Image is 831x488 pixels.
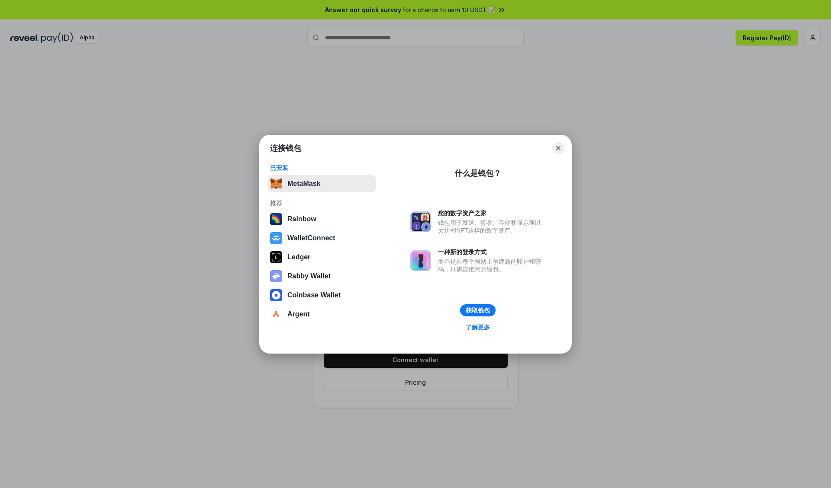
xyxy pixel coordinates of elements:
[270,251,282,263] img: svg+xml,%3Csvg%20xmlns%3D%22http%3A%2F%2Fwww.w3.org%2F2000%2Fsvg%22%20width%3D%2228%22%20height%3...
[270,178,282,190] img: svg+xml,%3Csvg%20fill%3D%22none%22%20height%3D%2233%22%20viewBox%3D%220%200%2035%2033%22%20width%...
[287,310,310,318] div: Argent
[287,272,331,280] div: Rabby Wallet
[460,304,496,316] button: 获取钱包
[267,249,376,266] button: Ledger
[287,234,335,242] div: WalletConnect
[438,209,545,217] div: 您的数字资产之家
[466,306,490,314] div: 获取钱包
[438,248,545,256] div: 一种新的登录方式
[270,199,374,207] div: 推荐
[410,250,431,271] img: svg+xml,%3Csvg%20xmlns%3D%22http%3A%2F%2Fwww.w3.org%2F2000%2Fsvg%22%20fill%3D%22none%22%20viewBox...
[270,270,282,282] img: svg+xml,%3Csvg%20xmlns%3D%22http%3A%2F%2Fwww.w3.org%2F2000%2Fsvg%22%20fill%3D%22none%22%20viewBox...
[270,143,301,153] h1: 连接钱包
[438,219,545,234] div: 钱包用于发送、接收、存储和显示像以太坊和NFT这样的数字资产。
[287,215,316,223] div: Rainbow
[270,213,282,225] img: svg+xml,%3Csvg%20width%3D%22120%22%20height%3D%22120%22%20viewBox%3D%220%200%20120%20120%22%20fil...
[410,211,431,232] img: svg+xml,%3Csvg%20xmlns%3D%22http%3A%2F%2Fwww.w3.org%2F2000%2Fsvg%22%20fill%3D%22none%22%20viewBox...
[270,308,282,320] img: svg+xml,%3Csvg%20width%3D%2228%22%20height%3D%2228%22%20viewBox%3D%220%200%2028%2028%22%20fill%3D...
[270,164,374,172] div: 已安装
[267,306,376,323] button: Argent
[270,289,282,301] img: svg+xml,%3Csvg%20width%3D%2228%22%20height%3D%2228%22%20viewBox%3D%220%200%2028%2028%22%20fill%3D...
[267,287,376,304] button: Coinbase Wallet
[267,268,376,285] button: Rabby Wallet
[454,168,501,179] div: 什么是钱包？
[438,258,545,273] div: 而不是在每个网站上创建新的账户和密码，只需连接您的钱包。
[267,211,376,228] button: Rainbow
[466,323,490,331] div: 了解更多
[270,232,282,244] img: svg+xml,%3Csvg%20width%3D%2228%22%20height%3D%2228%22%20viewBox%3D%220%200%2028%2028%22%20fill%3D...
[287,253,310,261] div: Ledger
[287,291,341,299] div: Coinbase Wallet
[287,180,320,188] div: MetaMask
[267,230,376,247] button: WalletConnect
[552,142,564,154] button: Close
[461,322,495,333] a: 了解更多
[267,175,376,192] button: MetaMask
